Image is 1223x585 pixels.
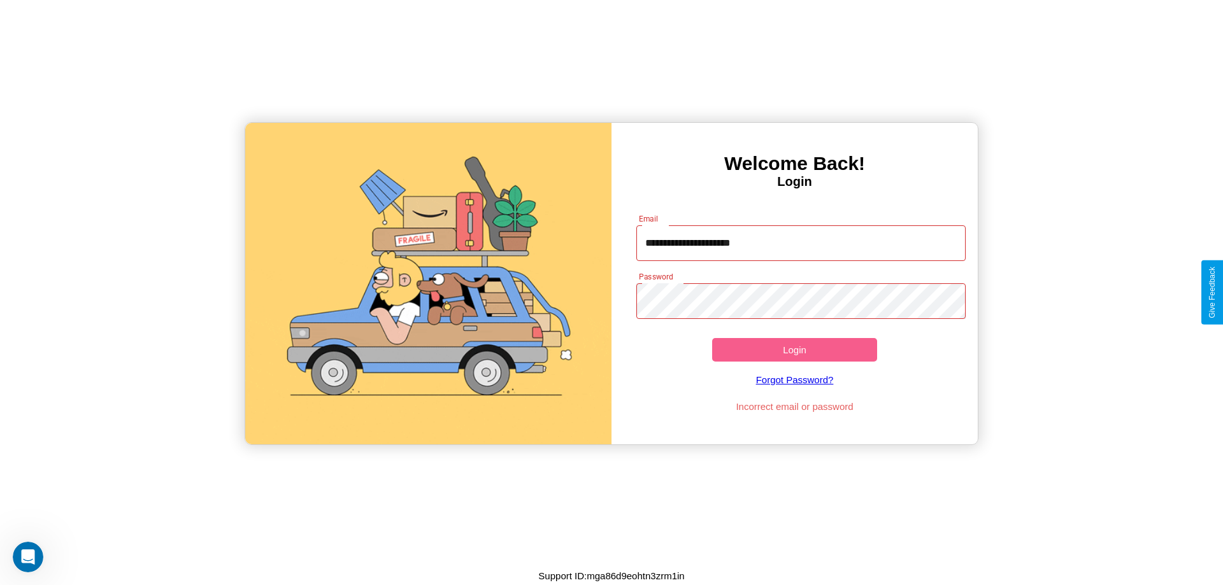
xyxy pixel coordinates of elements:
[630,362,960,398] a: Forgot Password?
[538,567,684,584] p: Support ID: mga86d9eohtn3zrm1in
[13,542,43,572] iframe: Intercom live chat
[630,398,960,415] p: Incorrect email or password
[639,271,673,282] label: Password
[639,213,659,224] label: Email
[712,338,877,362] button: Login
[611,174,978,189] h4: Login
[245,123,611,444] img: gif
[1208,267,1217,318] div: Give Feedback
[611,153,978,174] h3: Welcome Back!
